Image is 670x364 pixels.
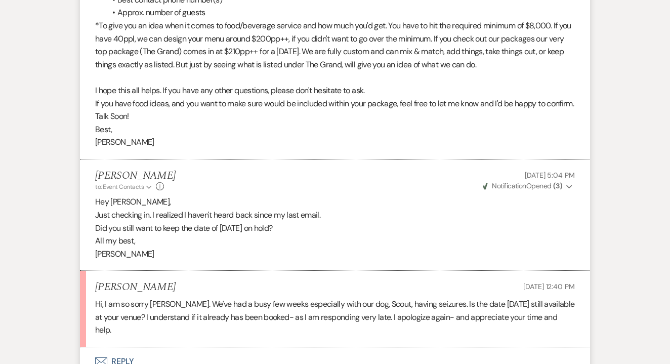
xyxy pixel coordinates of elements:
[95,195,575,209] p: Hey [PERSON_NAME],
[95,19,575,71] p: *To give you an idea when it comes to food/beverage service and how much you'd get. You have to h...
[483,181,562,190] span: Opened
[492,181,526,190] span: Notification
[553,181,562,190] strong: ( 3 )
[95,123,575,136] p: Best,
[525,171,575,180] span: [DATE] 5:04 PM
[95,234,575,248] p: All my best,
[95,222,575,235] p: Did you still want to keep the date of [DATE] on hold?
[95,84,575,97] p: I hope this all helps. If you have any other questions, please don't hesitate to ask.
[523,282,575,291] span: [DATE] 12:40 PM
[95,281,176,294] h5: [PERSON_NAME]
[481,181,575,191] button: NotificationOpened (3)
[95,298,575,337] p: Hi, I am so sorry [PERSON_NAME]. We've had a busy few weeks especially with our dog, Scout, havin...
[105,6,575,19] li: Approx. number of guests
[95,183,144,191] span: to: Event Contacts
[95,248,575,261] p: [PERSON_NAME]
[95,110,575,123] p: Talk Soon!
[95,97,575,110] p: If you have food ideas, and you want to make sure would be included within your package, feel fre...
[95,136,575,149] p: [PERSON_NAME]
[95,170,176,182] h5: [PERSON_NAME]
[95,209,575,222] p: Just checking in. I realized I haven't heard back since my last email.
[95,182,153,191] button: to: Event Contacts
